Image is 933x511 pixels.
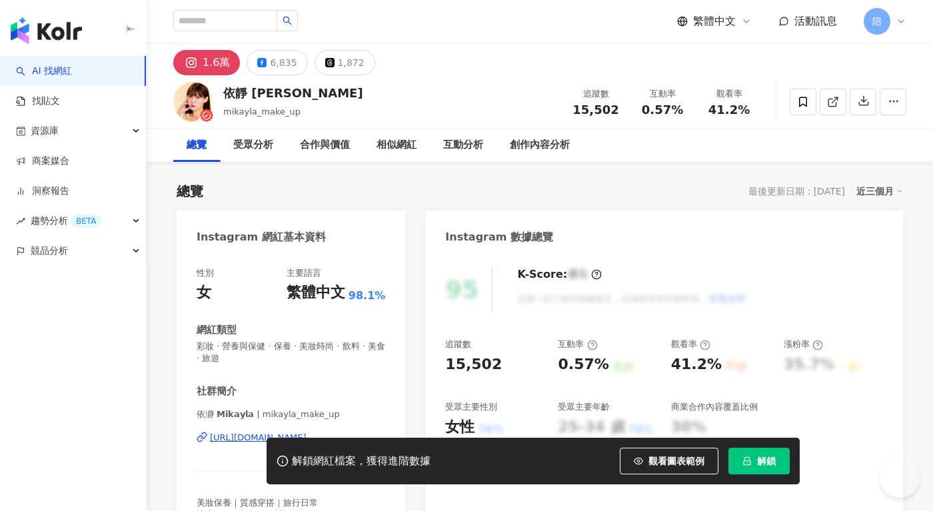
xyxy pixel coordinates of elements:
[197,267,214,279] div: 性別
[637,87,688,101] div: 互動率
[728,448,790,474] button: 解鎖
[16,155,69,168] a: 商案媒合
[315,50,375,75] button: 1,872
[197,282,211,303] div: 女
[197,323,237,337] div: 網紅類型
[671,354,722,375] div: 41.2%
[31,116,59,146] span: 資源庫
[748,186,845,197] div: 最後更新日期：[DATE]
[620,448,718,474] button: 觀看圖表範例
[856,183,903,200] div: 近三個月
[558,354,608,375] div: 0.57%
[16,217,25,226] span: rise
[671,401,758,413] div: 商業合作內容覆蓋比例
[572,103,618,117] span: 15,502
[642,103,683,117] span: 0.57%
[338,53,365,72] div: 1,872
[11,17,82,44] img: logo
[197,408,385,420] span: 依瀞 𝗠𝗶𝗸𝗮𝘆𝗹𝗮 | mikayla_make_up
[671,338,710,350] div: 觀看率
[443,137,483,153] div: 互動分析
[287,267,321,279] div: 主要語言
[197,432,385,444] a: [URL][DOMAIN_NAME]
[233,137,273,153] div: 受眾分析
[197,340,385,364] span: 彩妝 · 營養與保健 · 保養 · 美妝時尚 · 飲料 · 美食 · 旅遊
[757,456,776,466] span: 解鎖
[704,87,754,101] div: 觀看率
[349,288,386,303] span: 98.1%
[177,182,203,201] div: 總覽
[445,230,553,245] div: Instagram 數據總覽
[558,401,610,413] div: 受眾主要年齡
[283,16,292,25] span: search
[445,401,497,413] div: 受眾主要性別
[510,137,570,153] div: 創作內容分析
[742,456,752,466] span: lock
[287,282,345,303] div: 繁體中文
[300,137,350,153] div: 合作與價值
[31,206,101,236] span: 趨勢分析
[223,107,301,117] span: mikayla_make_up
[445,417,474,438] div: 女性
[173,82,213,122] img: KOL Avatar
[173,50,240,75] button: 1.6萬
[292,454,431,468] div: 解鎖網紅檔案，獲得進階數據
[794,15,837,27] span: 活動訊息
[16,185,69,198] a: 洞察報告
[31,236,68,266] span: 競品分析
[708,103,750,117] span: 41.2%
[270,53,297,72] div: 6,835
[445,354,502,375] div: 15,502
[203,53,230,72] div: 1.6萬
[71,215,101,228] div: BETA
[247,50,307,75] button: 6,835
[872,14,882,29] span: 陪
[517,267,602,282] div: K-Score :
[377,137,417,153] div: 相似網紅
[784,338,823,350] div: 漲粉率
[693,14,736,29] span: 繁體中文
[558,338,597,350] div: 互動率
[197,384,237,398] div: 社群簡介
[187,137,207,153] div: 總覽
[210,432,307,444] div: [URL][DOMAIN_NAME]
[570,87,621,101] div: 追蹤數
[16,95,60,108] a: 找貼文
[648,456,704,466] span: 觀看圖表範例
[197,230,326,245] div: Instagram 網紅基本資料
[223,85,363,101] div: 依靜 [PERSON_NAME]
[445,338,471,350] div: 追蹤數
[16,65,72,78] a: searchAI 找網紅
